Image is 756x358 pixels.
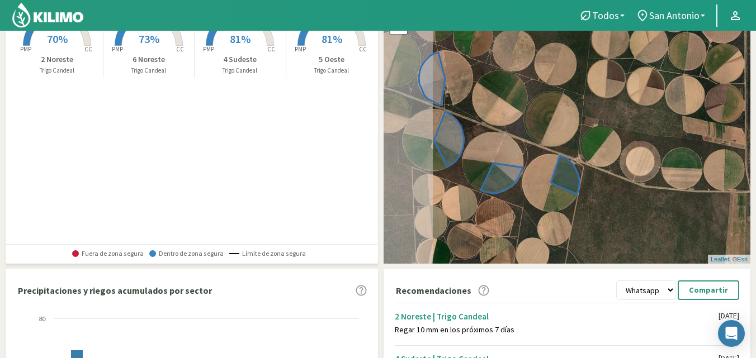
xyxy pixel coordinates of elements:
[18,284,212,297] p: Precipitaciones y riegos acumulados por sector
[103,66,195,75] p: Trigo Candeal
[718,320,745,347] div: Open Intercom Messenger
[20,45,31,53] tspan: PMP
[708,255,750,264] div: | ©
[295,45,306,53] tspan: PMP
[230,32,251,46] span: 81%
[678,280,739,300] button: Compartir
[689,284,728,297] p: Compartir
[396,284,471,297] p: Recomendaciones
[139,32,159,46] span: 73%
[103,54,195,65] p: 6 Noreste
[72,250,144,257] span: Fuera de zona segura
[395,325,719,335] div: Regar 10 mm en los próximos 7 días
[149,250,224,257] span: Dentro de zona segura
[11,2,84,28] img: Kilimo
[12,54,103,65] p: 2 Noreste
[286,66,378,75] p: Trigo Candeal
[649,9,700,21] span: San Antonio
[112,45,123,53] tspan: PMP
[47,32,68,46] span: 70%
[395,311,719,322] div: 2 Noreste | Trigo Candeal
[268,45,276,53] tspan: CC
[176,45,184,53] tspan: CC
[711,256,729,262] a: Leaflet
[85,45,93,53] tspan: CC
[286,54,378,65] p: 5 Oeste
[12,66,103,75] p: Trigo Candeal
[229,250,306,257] span: Límite de zona segura
[195,66,286,75] p: Trigo Candeal
[737,256,748,262] a: Esri
[195,54,286,65] p: 4 Sudeste
[39,316,46,322] text: 80
[592,9,619,21] span: Todos
[322,32,342,46] span: 81%
[719,311,739,321] div: [DATE]
[203,45,214,53] tspan: PMP
[360,45,367,53] tspan: CC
